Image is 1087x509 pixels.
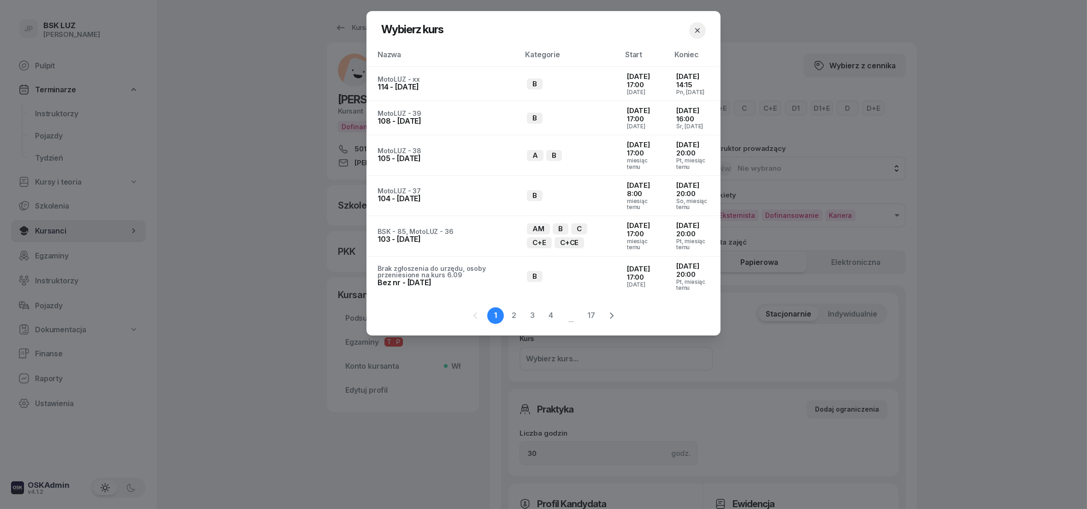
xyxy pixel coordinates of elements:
[627,72,662,89] div: [DATE] 17:00
[527,223,550,234] div: AM
[627,89,662,95] div: [DATE]
[676,72,713,89] div: [DATE] 14:15
[669,50,721,67] th: Koniec
[676,198,713,210] div: So, miesiąc temu
[378,235,512,244] div: 103 - [DATE]
[378,117,512,126] div: 108 - [DATE]
[520,50,620,67] th: Kategorie
[527,271,543,282] div: B
[378,110,512,117] div: MotoLUZ - 39
[627,222,662,238] div: [DATE] 17:00
[561,307,581,324] span: ...
[506,307,522,324] a: 2
[627,107,662,123] div: [DATE] 17:00
[378,194,512,203] div: 104 - [DATE]
[378,83,512,91] div: 114 - [DATE]
[676,279,713,291] div: Pt, miesiąc temu
[378,265,512,278] div: Brak zgłoszenia do urzędu, osoby przeniesione na kurs 6.09
[676,181,713,198] div: [DATE] 20:00
[627,198,662,210] div: miesiąc temu
[546,150,562,161] div: B
[676,157,713,169] div: Pt, miesiąc temu
[571,223,587,234] div: C
[378,278,512,287] div: Bez nr - [DATE]
[378,76,512,83] div: MotoLUZ - xx
[553,223,568,234] div: B
[627,265,662,281] div: [DATE] 17:00
[676,222,713,238] div: [DATE] 20:00
[676,123,713,129] div: Śr, [DATE]
[527,237,552,248] div: C+E
[527,150,543,161] div: A
[543,307,559,324] a: 4
[524,307,541,324] a: 3
[366,50,520,67] th: Nazwa
[381,22,443,39] h2: Wybierz kurs
[487,307,504,324] a: 1
[627,157,662,169] div: miesiąc temu
[676,89,713,95] div: Pn, [DATE]
[378,148,512,154] div: MotoLUZ - 38
[378,154,512,163] div: 105 - [DATE]
[527,190,543,201] div: B
[583,307,600,324] a: 17
[378,188,512,194] div: MotoLUZ - 37
[627,141,662,157] div: [DATE] 17:00
[627,123,662,129] div: [DATE]
[620,50,669,67] th: Start
[555,237,584,248] div: C+CE
[527,113,543,124] div: B
[378,228,512,235] div: BSK - 85, MotoLUZ - 36
[627,238,662,250] div: miesiąc temu
[527,78,543,90] div: B
[676,238,713,250] div: Pt, miesiąc temu
[676,107,713,123] div: [DATE] 16:00
[676,262,713,279] div: [DATE] 20:00
[676,141,713,157] div: [DATE] 20:00
[627,181,662,198] div: [DATE] 8:00
[627,281,662,287] div: [DATE]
